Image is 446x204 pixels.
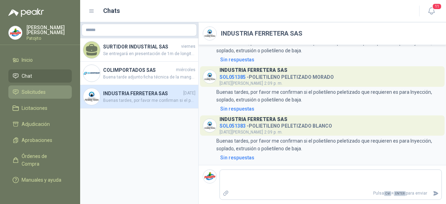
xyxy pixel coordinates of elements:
[22,136,52,144] span: Aprobaciones
[103,74,195,81] span: Buena tarde adjunto ficha técnica de la manguera
[26,25,72,35] p: [PERSON_NAME] [PERSON_NAME]
[203,119,216,132] img: Company Logo
[8,85,72,99] a: Solicitudes
[220,74,246,80] span: SOL051385
[83,88,100,105] img: Company Logo
[219,154,442,161] a: Sin respuestas
[8,53,72,67] a: Inicio
[22,120,50,128] span: Adjudicación
[220,130,283,135] span: [DATE][PERSON_NAME] 2:09 p. m.
[103,90,182,97] h4: INDUSTRIA FERRETERA SAS
[220,187,232,199] label: Adjuntar archivos
[220,123,246,129] span: SOL051383
[103,97,195,104] span: Buenas tardes, por favor me confirman si el polietileno peletizado que requieren es para Inyecció...
[8,8,44,17] img: Logo peakr
[26,36,72,40] p: Patojito
[80,38,198,62] a: SURTIDOR INDUSTRIAL SASviernesSe entregará en presentación de 1m de longitud
[220,121,332,128] h4: - POLIETILENO PELETIZADO BLANCO
[220,56,254,63] div: Sin respuestas
[103,51,195,57] span: Se entregará en presentación de 1m de longitud
[80,62,198,85] a: Company LogoCOLIMPORTADOS SASmiércolesBuena tarde adjunto ficha técnica de la manguera
[220,118,287,121] h3: INDUSTRIA FERRETERA SAS
[220,105,254,113] div: Sin respuestas
[219,105,442,113] a: Sin respuestas
[219,56,442,63] a: Sin respuestas
[216,39,442,54] p: Buenas tardes, por favor me confirman si el polietileno peletizado que requieren es para Inyecció...
[425,5,438,17] button: 11
[9,26,22,39] img: Company Logo
[220,154,254,161] div: Sin respuestas
[22,152,65,168] span: Órdenes de Compra
[220,73,334,79] h4: - POLIETILENO PELETIZADO MORADO
[8,118,72,131] a: Adjudicación
[8,69,72,83] a: Chat
[384,191,391,196] span: Ctrl
[216,137,442,152] p: Buenas tardes, por favor me confirman si el polietileno peletizado que requieren es para Inyecció...
[220,68,287,72] h3: INDUSTRIA FERRETERA SAS
[103,66,175,74] h4: COLIMPORTADOS SAS
[176,67,195,73] span: miércoles
[221,29,302,38] h2: INDUSTRIA FERRETERA SAS
[216,88,442,104] p: Buenas tardes, por favor me confirman si el polietileno peletizado que requieren es para Inyecció...
[8,101,72,115] a: Licitaciones
[183,90,195,97] span: [DATE]
[220,81,283,86] span: [DATE][PERSON_NAME] 2:09 p. m.
[22,176,61,184] span: Manuales y ayuda
[232,187,430,199] p: Pulsa + para enviar
[203,27,216,40] img: Company Logo
[103,43,180,51] h4: SURTIDOR INDUSTRIAL SAS
[22,72,32,80] span: Chat
[8,150,72,171] a: Órdenes de Compra
[181,43,195,50] span: viernes
[83,65,100,82] img: Company Logo
[394,191,406,196] span: ENTER
[80,85,198,108] a: Company LogoINDUSTRIA FERRETERA SAS[DATE]Buenas tardes, por favor me confirman si el polietileno ...
[203,170,216,183] img: Company Logo
[8,173,72,187] a: Manuales y ayuda
[103,6,120,16] h1: Chats
[22,104,47,112] span: Licitaciones
[430,187,441,199] button: Enviar
[203,70,216,83] img: Company Logo
[22,56,33,64] span: Inicio
[8,134,72,147] a: Aprobaciones
[432,3,442,10] span: 11
[22,88,46,96] span: Solicitudes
